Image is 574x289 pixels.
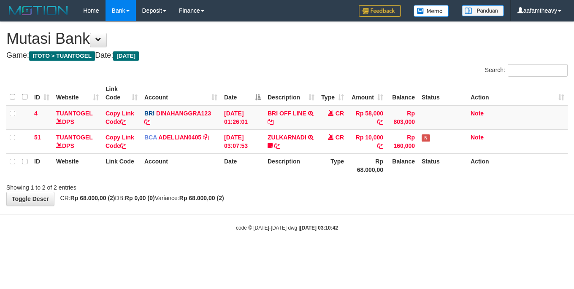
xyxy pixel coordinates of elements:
[236,225,338,231] small: code © [DATE]-[DATE] dwg |
[485,64,568,77] label: Search:
[347,105,387,130] td: Rp 58,000
[158,134,201,141] a: ADELLIAN0405
[56,195,224,201] span: CR: DB: Variance:
[156,110,211,117] a: DINAHANGGRA123
[318,153,347,177] th: Type
[221,129,264,153] td: [DATE] 03:07:53
[377,142,383,149] a: Copy Rp 10,000 to clipboard
[508,64,568,77] input: Search:
[125,195,155,201] strong: Rp 0,00 (0)
[203,134,209,141] a: Copy ADELLIAN0405 to clipboard
[6,51,568,60] h4: Game: Date:
[462,5,504,16] img: panduan.png
[113,51,139,61] span: [DATE]
[53,105,102,130] td: DPS
[467,153,568,177] th: Action
[471,110,484,117] a: Note
[70,195,115,201] strong: Rp 68.000,00 (2)
[56,134,93,141] a: TUANTOGEL
[467,81,568,105] th: Action: activate to sort column ascending
[53,81,102,105] th: Website: activate to sort column ascending
[377,118,383,125] a: Copy Rp 58,000 to clipboard
[221,153,264,177] th: Date
[221,81,264,105] th: Date: activate to sort column descending
[29,51,95,61] span: ITOTO > TUANTOGEL
[144,134,157,141] span: BCA
[179,195,224,201] strong: Rp 68.000,00 (2)
[144,118,150,125] a: Copy DINAHANGGRA123 to clipboard
[336,134,344,141] span: CR
[141,153,221,177] th: Account
[274,142,280,149] a: Copy ZULKARNADI to clipboard
[53,153,102,177] th: Website
[359,5,401,17] img: Feedback.jpg
[387,129,418,153] td: Rp 160,000
[6,192,54,206] a: Toggle Descr
[268,134,306,141] a: ZULKARNADI
[387,153,418,177] th: Balance
[347,81,387,105] th: Amount: activate to sort column ascending
[264,153,318,177] th: Description
[221,105,264,130] td: [DATE] 01:26:01
[6,30,568,47] h1: Mutasi Bank
[268,118,273,125] a: Copy BRI OFF LINE to clipboard
[336,110,344,117] span: CR
[264,81,318,105] th: Description: activate to sort column ascending
[414,5,449,17] img: Button%20Memo.svg
[56,110,93,117] a: TUANTOGEL
[141,81,221,105] th: Account: activate to sort column ascending
[34,134,41,141] span: 51
[268,110,306,117] a: BRI OFF LINE
[387,105,418,130] td: Rp 803,000
[422,134,430,142] span: Has Note
[318,81,347,105] th: Type: activate to sort column ascending
[31,81,53,105] th: ID: activate to sort column ascending
[31,153,53,177] th: ID
[418,153,467,177] th: Status
[34,110,38,117] span: 4
[347,153,387,177] th: Rp 68.000,00
[106,110,134,125] a: Copy Link Code
[387,81,418,105] th: Balance
[53,129,102,153] td: DPS
[144,110,154,117] span: BRI
[347,129,387,153] td: Rp 10,000
[106,134,134,149] a: Copy Link Code
[418,81,467,105] th: Status
[300,225,338,231] strong: [DATE] 03:10:42
[471,134,484,141] a: Note
[102,153,141,177] th: Link Code
[6,180,233,192] div: Showing 1 to 2 of 2 entries
[102,81,141,105] th: Link Code: activate to sort column ascending
[6,4,70,17] img: MOTION_logo.png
